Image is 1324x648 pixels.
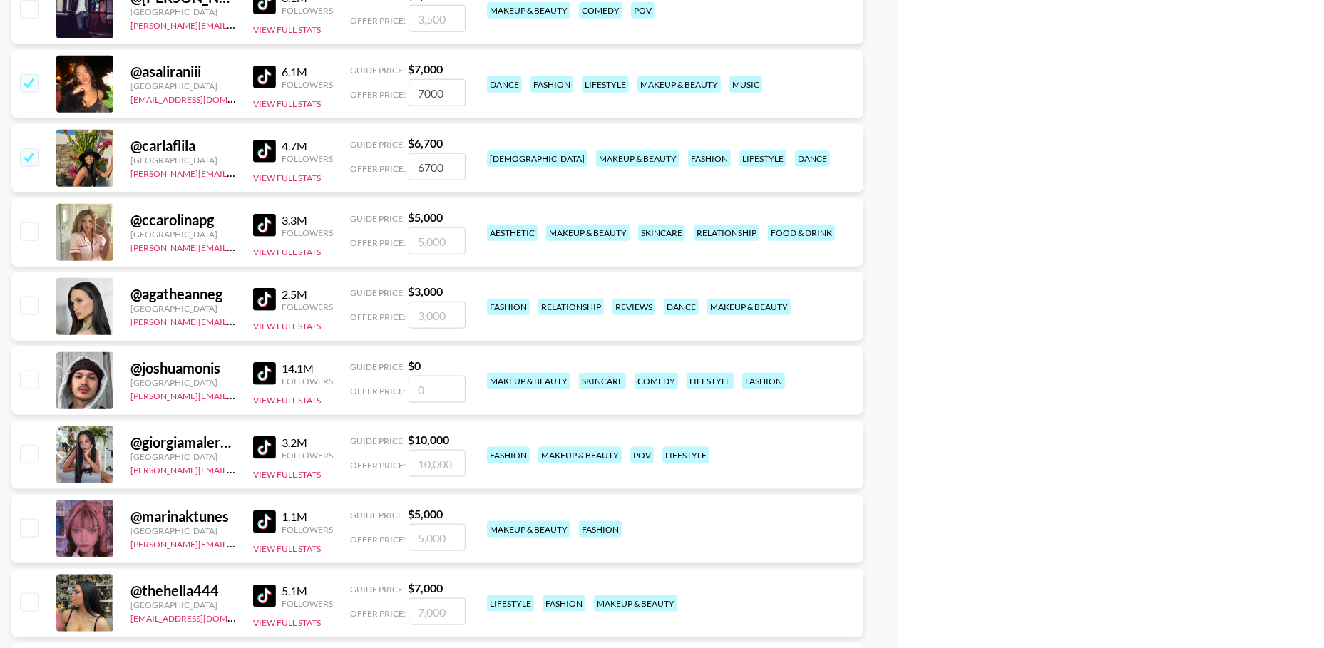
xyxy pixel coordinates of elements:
[350,312,406,322] span: Offer Price:
[350,163,406,174] span: Offer Price:
[409,227,466,254] input: 5,000
[546,225,630,241] div: makeup & beauty
[543,595,585,612] div: fashion
[409,79,466,106] input: 7,000
[130,81,236,91] div: [GEOGRAPHIC_DATA]
[130,359,236,377] div: @ joshuamonis
[253,214,276,237] img: TikTok
[538,299,604,315] div: relationship
[350,15,406,26] span: Offer Price:
[487,150,587,167] div: [DEMOGRAPHIC_DATA]
[409,598,466,625] input: 7,000
[130,462,342,475] a: [PERSON_NAME][EMAIL_ADDRESS][DOMAIN_NAME]
[350,287,405,298] span: Guide Price:
[350,436,405,446] span: Guide Price:
[707,299,791,315] div: makeup & beauty
[130,17,342,31] a: [PERSON_NAME][EMAIL_ADDRESS][DOMAIN_NAME]
[594,595,677,612] div: makeup & beauty
[130,508,236,525] div: @ marinaktunes
[282,376,333,386] div: Followers
[253,362,276,385] img: TikTok
[579,521,622,538] div: fashion
[487,447,530,463] div: fashion
[253,585,276,607] img: TikTok
[130,63,236,81] div: @ asaliraniii
[579,2,622,19] div: comedy
[253,66,276,88] img: TikTok
[130,240,342,253] a: [PERSON_NAME][EMAIL_ADDRESS][DOMAIN_NAME]
[130,610,274,624] a: [EMAIL_ADDRESS][DOMAIN_NAME]
[130,582,236,600] div: @ thehella444
[350,213,405,224] span: Guide Price:
[253,24,321,35] button: View Full Stats
[630,447,654,463] div: pov
[130,600,236,610] div: [GEOGRAPHIC_DATA]
[130,229,236,240] div: [GEOGRAPHIC_DATA]
[253,288,276,311] img: TikTok
[487,521,570,538] div: makeup & beauty
[282,213,333,227] div: 3.3M
[282,450,333,461] div: Followers
[350,237,406,248] span: Offer Price:
[130,91,274,105] a: [EMAIL_ADDRESS][DOMAIN_NAME]
[530,76,573,93] div: fashion
[408,507,443,520] strong: $ 5,000
[664,299,699,315] div: dance
[350,89,406,100] span: Offer Price:
[538,447,622,463] div: makeup & beauty
[350,510,405,520] span: Guide Price:
[253,321,321,331] button: View Full Stats
[409,302,466,329] input: 3,000
[688,150,731,167] div: fashion
[282,510,333,524] div: 1.1M
[350,608,406,619] span: Offer Price:
[596,150,679,167] div: makeup & beauty
[282,584,333,598] div: 5.1M
[350,534,406,545] span: Offer Price:
[637,76,721,93] div: makeup & beauty
[253,98,321,109] button: View Full Stats
[408,210,443,224] strong: $ 5,000
[408,136,443,150] strong: $ 6,700
[409,153,466,180] input: 6,700
[487,225,538,241] div: aesthetic
[409,5,466,32] input: 3,500
[253,436,276,459] img: TikTok
[253,617,321,628] button: View Full Stats
[253,469,321,480] button: View Full Stats
[282,361,333,376] div: 14.1M
[487,373,570,389] div: makeup & beauty
[282,65,333,79] div: 6.1M
[409,450,466,477] input: 10,000
[638,225,685,241] div: skincare
[282,79,333,90] div: Followers
[582,76,629,93] div: lifestyle
[253,510,276,533] img: TikTok
[282,436,333,450] div: 3.2M
[579,373,626,389] div: skincare
[130,155,236,165] div: [GEOGRAPHIC_DATA]
[130,433,236,451] div: @ giorgiamalerba0
[687,373,734,389] div: lifestyle
[408,359,421,372] strong: $ 0
[350,361,405,372] span: Guide Price:
[130,525,236,536] div: [GEOGRAPHIC_DATA]
[130,285,236,303] div: @ agatheanneg
[409,524,466,551] input: 5,000
[130,137,236,155] div: @ carlaflila
[694,225,759,241] div: relationship
[282,153,333,164] div: Followers
[350,460,406,470] span: Offer Price:
[408,433,449,446] strong: $ 10,000
[408,581,443,595] strong: $ 7,000
[408,284,443,298] strong: $ 3,000
[729,76,762,93] div: music
[350,139,405,150] span: Guide Price:
[612,299,655,315] div: reviews
[253,173,321,183] button: View Full Stats
[130,303,236,314] div: [GEOGRAPHIC_DATA]
[409,376,466,403] input: 0
[487,2,570,19] div: makeup & beauty
[350,65,405,76] span: Guide Price:
[282,302,333,312] div: Followers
